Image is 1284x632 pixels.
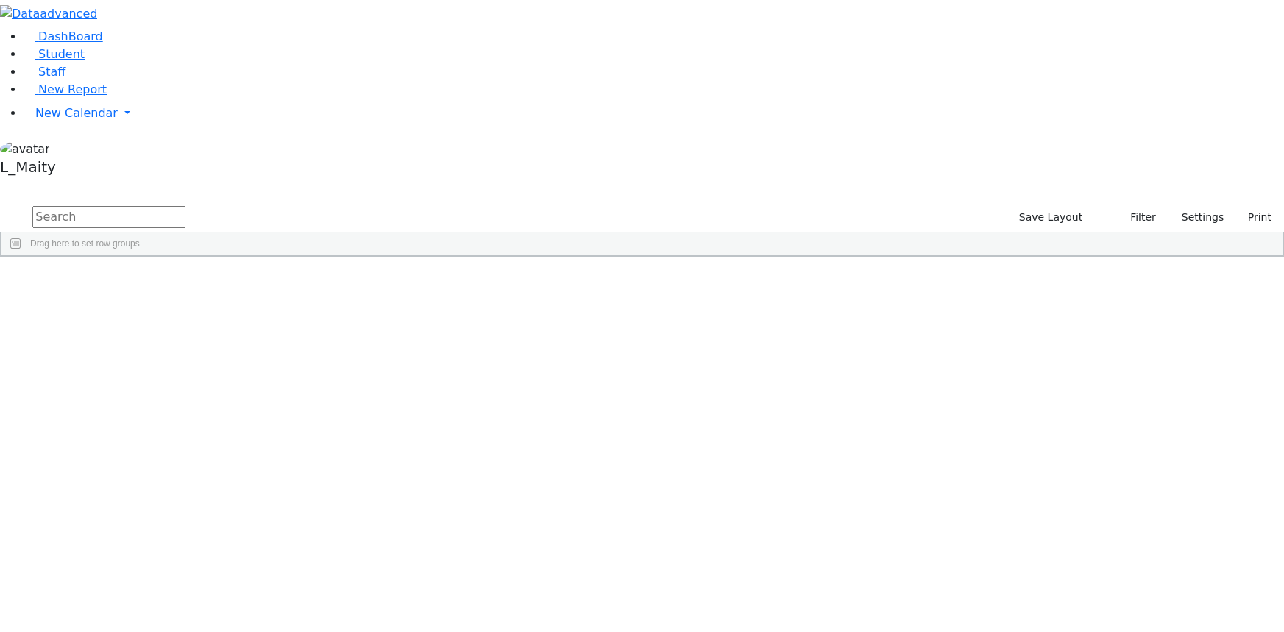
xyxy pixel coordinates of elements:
button: Settings [1163,206,1230,229]
a: Staff [24,65,65,79]
span: Student [38,47,85,61]
input: Search [32,206,185,228]
a: DashBoard [24,29,103,43]
a: Student [24,47,85,61]
span: New Calendar [35,106,118,120]
button: Print [1230,206,1278,229]
a: New Calendar [24,99,1284,128]
span: Staff [38,65,65,79]
span: DashBoard [38,29,103,43]
button: Filter [1111,206,1163,229]
a: New Report [24,82,107,96]
span: Drag here to set row groups [30,238,140,249]
span: New Report [38,82,107,96]
button: Save Layout [1012,206,1089,229]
